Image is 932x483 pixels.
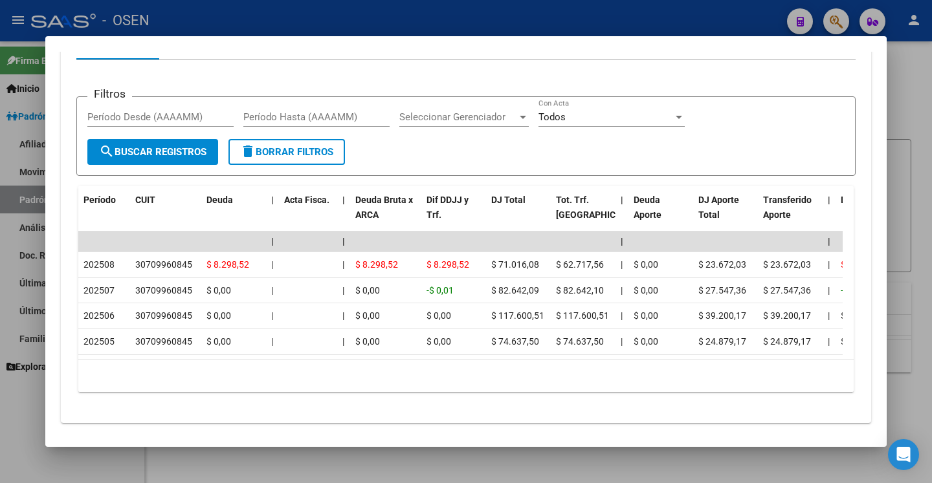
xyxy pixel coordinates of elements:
[823,186,836,243] datatable-header-cell: |
[355,259,398,270] span: $ 8.298,52
[621,236,623,246] span: |
[350,186,421,243] datatable-header-cell: Deuda Bruta x ARCA
[698,336,746,347] span: $ 24.879,17
[763,336,811,347] span: $ 24.879,17
[342,336,344,347] span: |
[355,336,380,347] span: $ 0,00
[266,186,279,243] datatable-header-cell: |
[87,139,218,165] button: Buscar Registros
[83,259,115,270] span: 202508
[271,236,274,246] span: |
[628,186,693,243] datatable-header-cell: Deuda Aporte
[135,334,192,349] div: 30709960845
[427,336,451,347] span: $ 0,00
[758,186,823,243] datatable-header-cell: Transferido Aporte
[240,144,256,159] mat-icon: delete
[421,186,486,243] datatable-header-cell: Dif DDJJ y Trf.
[763,285,811,295] span: $ 27.547,36
[427,310,451,321] span: $ 0,00
[206,285,231,295] span: $ 0,00
[828,310,830,321] span: |
[83,310,115,321] span: 202506
[634,336,658,347] span: $ 0,00
[621,336,623,347] span: |
[427,259,469,270] span: $ 8.298,52
[83,195,116,205] span: Período
[87,87,132,101] h3: Filtros
[556,310,609,321] span: $ 117.600,51
[491,259,539,270] span: $ 71.016,08
[828,195,830,205] span: |
[841,310,865,321] span: $ 0,00
[634,285,658,295] span: $ 0,00
[698,195,739,220] span: DJ Aporte Total
[130,186,201,243] datatable-header-cell: CUIT
[491,285,539,295] span: $ 82.642,09
[556,336,604,347] span: $ 74.637,50
[342,195,345,205] span: |
[698,259,746,270] span: $ 23.672,03
[355,310,380,321] span: $ 0,00
[342,259,344,270] span: |
[427,285,454,295] span: -$ 0,01
[271,336,273,347] span: |
[556,259,604,270] span: $ 62.717,56
[342,236,345,246] span: |
[342,285,344,295] span: |
[828,236,830,246] span: |
[355,285,380,295] span: $ 0,00
[621,285,623,295] span: |
[621,195,623,205] span: |
[693,186,758,243] datatable-header-cell: DJ Aporte Total
[763,259,811,270] span: $ 23.672,03
[486,186,551,243] datatable-header-cell: DJ Total
[888,439,919,470] div: Open Intercom Messenger
[228,139,345,165] button: Borrar Filtros
[698,285,746,295] span: $ 27.547,36
[135,195,155,205] span: CUIT
[841,285,868,295] span: -$ 0,01
[621,310,623,321] span: |
[135,283,192,298] div: 30709960845
[83,285,115,295] span: 202507
[841,195,894,205] span: Deuda Contr.
[271,310,273,321] span: |
[355,195,413,220] span: Deuda Bruta x ARCA
[551,186,616,243] datatable-header-cell: Tot. Trf. Bruto
[279,186,337,243] datatable-header-cell: Acta Fisca.
[135,308,192,323] div: 30709960845
[634,310,658,321] span: $ 0,00
[206,310,231,321] span: $ 0,00
[841,259,883,270] span: $ 8.298,52
[634,259,658,270] span: $ 0,00
[836,186,900,243] datatable-header-cell: Deuda Contr.
[616,186,628,243] datatable-header-cell: |
[271,285,273,295] span: |
[763,195,812,220] span: Transferido Aporte
[240,146,333,158] span: Borrar Filtros
[99,144,115,159] mat-icon: search
[556,195,644,220] span: Tot. Trf. [GEOGRAPHIC_DATA]
[763,310,811,321] span: $ 39.200,17
[491,310,544,321] span: $ 117.600,51
[271,259,273,270] span: |
[828,285,830,295] span: |
[342,310,344,321] span: |
[271,195,274,205] span: |
[83,336,115,347] span: 202505
[206,195,233,205] span: Deuda
[634,195,661,220] span: Deuda Aporte
[399,111,517,123] span: Seleccionar Gerenciador
[337,186,350,243] datatable-header-cell: |
[556,285,604,295] span: $ 82.642,10
[206,336,231,347] span: $ 0,00
[538,111,566,123] span: Todos
[99,146,206,158] span: Buscar Registros
[491,336,539,347] span: $ 74.637,50
[427,195,469,220] span: Dif DDJJ y Trf.
[828,336,830,347] span: |
[491,195,526,205] span: DJ Total
[135,257,192,272] div: 30709960845
[828,259,830,270] span: |
[206,259,249,270] span: $ 8.298,52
